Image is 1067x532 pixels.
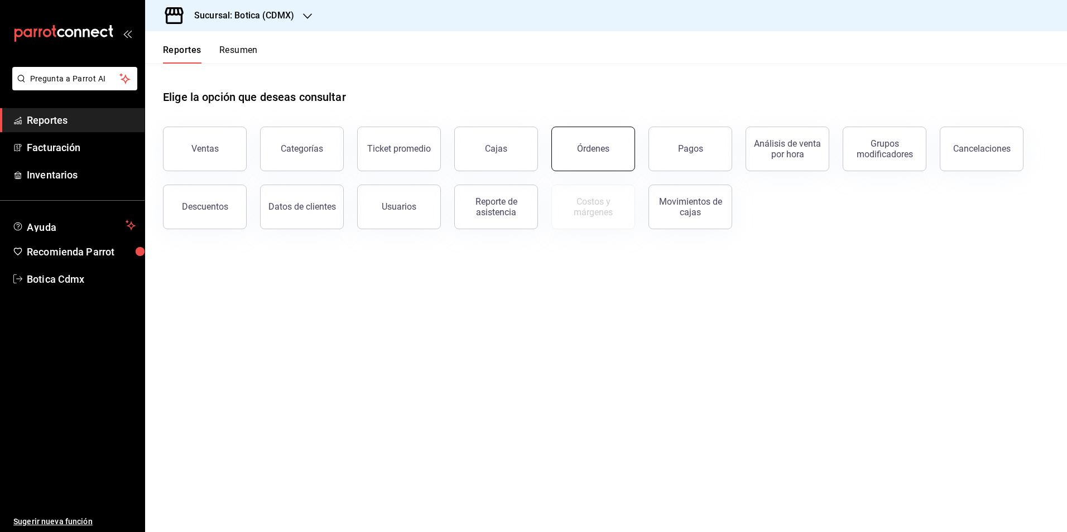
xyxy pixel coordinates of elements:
[27,140,136,155] span: Facturación
[462,196,531,217] div: Reporte de asistencia
[843,127,926,171] button: Grupos modificadores
[551,127,635,171] button: Órdenes
[260,127,344,171] button: Categorías
[27,113,136,128] span: Reportes
[30,73,120,85] span: Pregunta a Parrot AI
[454,185,538,229] button: Reporte de asistencia
[357,127,441,171] button: Ticket promedio
[191,143,219,154] div: Ventas
[163,45,258,64] div: navigation tabs
[27,167,136,182] span: Inventarios
[12,67,137,90] button: Pregunta a Parrot AI
[559,196,628,217] div: Costos y márgenes
[219,45,258,64] button: Resumen
[953,143,1011,154] div: Cancelaciones
[13,516,136,528] span: Sugerir nueva función
[656,196,725,217] div: Movimientos de cajas
[185,9,294,22] h3: Sucursal: Botica (CDMX)
[27,244,136,259] span: Recomienda Parrot
[485,142,508,156] div: Cajas
[281,143,323,154] div: Categorías
[454,127,538,171] a: Cajas
[648,127,732,171] button: Pagos
[260,185,344,229] button: Datos de clientes
[382,201,416,212] div: Usuarios
[648,185,732,229] button: Movimientos de cajas
[163,45,201,64] button: Reportes
[182,201,228,212] div: Descuentos
[746,127,829,171] button: Análisis de venta por hora
[163,89,346,105] h1: Elige la opción que deseas consultar
[577,143,609,154] div: Órdenes
[8,81,137,93] a: Pregunta a Parrot AI
[163,185,247,229] button: Descuentos
[850,138,919,159] div: Grupos modificadores
[678,143,703,154] div: Pagos
[753,138,822,159] div: Análisis de venta por hora
[27,272,136,287] span: Botica Cdmx
[123,29,132,38] button: open_drawer_menu
[940,127,1023,171] button: Cancelaciones
[27,219,121,232] span: Ayuda
[268,201,336,212] div: Datos de clientes
[551,185,635,229] button: Contrata inventarios para ver este reporte
[357,185,441,229] button: Usuarios
[367,143,431,154] div: Ticket promedio
[163,127,247,171] button: Ventas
